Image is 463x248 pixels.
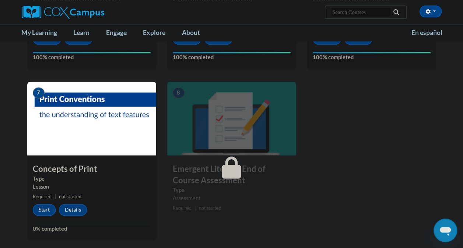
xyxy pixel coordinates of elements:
[173,194,291,202] div: Assessment
[313,53,431,61] label: 100% completed
[182,28,207,37] span: About
[59,194,81,199] span: not started
[16,24,447,41] div: Main menu
[167,82,296,155] img: Course Image
[33,53,151,61] label: 100% completed
[27,82,156,155] img: Course Image
[101,24,138,41] a: Engage
[17,24,69,41] a: My Learning
[27,163,156,175] h3: Concepts of Print
[33,194,52,199] span: Required
[411,29,442,36] span: En español
[33,175,151,183] label: Type
[21,28,64,37] span: My Learning
[199,205,221,211] span: not started
[33,183,151,191] div: Lesson
[313,52,431,53] div: Your progress
[390,8,401,17] button: Search
[167,163,296,186] h3: Emergent Literacy End of Course Assessment
[143,28,172,37] span: Explore
[177,24,212,41] a: About
[106,28,134,37] span: Engage
[332,8,390,17] input: Search Courses
[434,219,457,242] iframe: Button to launch messaging window
[173,53,291,61] label: 100% completed
[22,6,154,19] a: Cox Campus
[73,28,97,37] span: Learn
[33,224,151,233] label: 0% completed
[55,194,56,199] span: |
[59,204,87,216] button: Details
[33,87,45,98] span: 7
[33,204,56,216] button: Start
[194,205,196,211] span: |
[173,52,291,53] div: Your progress
[69,24,101,41] a: Learn
[33,52,151,53] div: Your progress
[407,25,447,40] a: En español
[420,6,442,17] button: Account Settings
[173,87,185,98] span: 8
[173,186,291,194] label: Type
[22,6,104,19] img: Cox Campus
[173,205,192,211] span: Required
[138,24,177,41] a: Explore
